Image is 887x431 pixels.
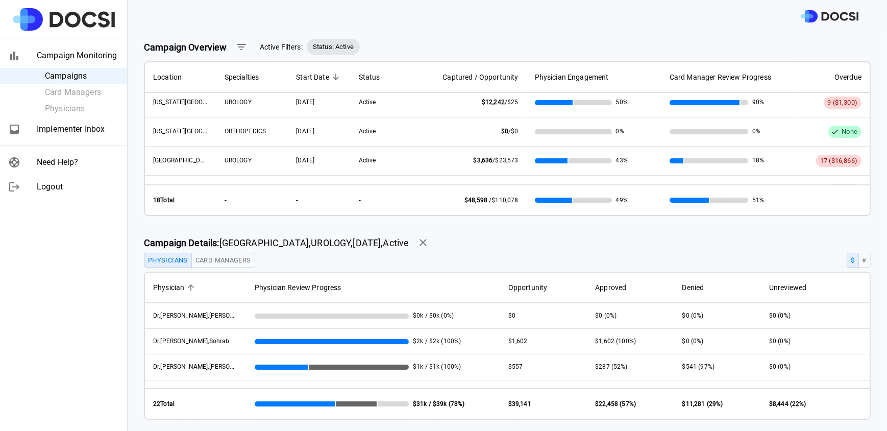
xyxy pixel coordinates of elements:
strong: $31k / $39k (78%) [413,400,465,408]
span: Physician [153,281,238,294]
span: Status: Active [307,42,360,52]
th: - [288,184,351,215]
span: $11,281 (29%) [682,400,723,408]
span: $0 [511,128,518,135]
span: Location [153,71,182,83]
span: 0% [752,127,760,136]
span: Unreviewed [769,281,861,294]
span: $48,598 [464,197,487,204]
span: Start Date [296,71,342,83]
span: ORTHOPEDICS [225,128,266,135]
span: $1,602 (100%) [595,338,636,345]
span: 17 ($16,866) [820,157,857,164]
span: $0 (0%) [769,312,791,319]
span: Physician [153,281,184,294]
span: Need Help? [37,156,119,169]
span: Implementer Inbox [37,123,119,135]
span: [GEOGRAPHIC_DATA] , UROLOGY , [DATE] , Active [144,236,409,250]
span: Physician Engagement [535,71,609,83]
strong: Campaign Details: [144,237,219,248]
span: Status [359,71,413,83]
span: UROLOGY [225,157,252,164]
span: Physician Review Progress [255,283,341,292]
span: Denied [682,281,704,294]
span: UCI Medical Center - Outpatient [153,156,248,164]
span: Physician Engagement [535,71,653,83]
span: $22,458 (57%) [595,400,636,408]
button: $ [847,253,858,268]
span: Overdue [834,71,861,83]
span: Status [359,71,380,83]
img: Site Logo [13,8,115,31]
span: $557 [508,363,523,370]
span: Unreviewed [769,281,807,294]
span: Active [359,99,376,106]
span: Active Filters: [260,42,303,53]
span: 49% [616,194,628,206]
span: 07/17/2025 [296,128,314,135]
span: Specialties [225,71,259,83]
span: $0 (0%) [769,338,791,345]
span: $23,573 [496,157,519,164]
strong: 22 Total [153,400,175,408]
span: $2k / $2k (100%) [413,337,461,346]
span: Campaign Monitoring [37,50,119,62]
span: 90% [752,98,764,107]
span: $0 [501,128,508,135]
span: Dr. Ahlering, Thomas [153,311,257,319]
span: $0k / $0k (0%) [413,312,454,320]
span: $0 [508,312,515,319]
span: Campaigns [45,70,119,82]
span: $0 (0%) [682,338,704,345]
span: $1,602 [508,338,528,345]
span: $8,444 (22%) [769,400,806,408]
span: Active [359,128,376,135]
span: $0 (0%) [595,312,617,319]
span: Card Manager Review Progress [670,71,791,83]
span: 9 ($1,300) [828,99,858,106]
span: $39,141 [508,400,531,408]
button: # [858,253,871,268]
th: - [351,184,421,215]
span: $0 (0%) [682,312,704,319]
span: Dr. Ali, Sohrab [153,338,229,345]
span: / [501,128,519,135]
span: None [837,127,861,137]
span: Captured / Opportunity [442,71,518,83]
span: $3,636 [473,157,492,164]
span: $1k / $1k (100%) [413,363,461,371]
span: 50% [616,98,628,107]
strong: 18 Total [153,197,175,204]
span: Specialties [225,71,280,83]
span: 43% [616,156,628,165]
span: $287 (52%) [595,363,628,370]
span: Overdue [807,71,861,83]
span: Approved [595,281,666,294]
span: Active [359,157,376,164]
span: / [482,99,519,106]
span: Denied [682,281,753,294]
span: $0 (0%) [769,363,791,370]
strong: Campaign Overview [144,42,227,53]
span: Opportunity [508,281,548,294]
span: 18% [752,156,764,165]
span: California Irvine Advanced Care Center [153,127,245,135]
img: DOCSI Logo [801,10,858,23]
span: 07/17/2025 [296,157,314,164]
span: Logout [37,181,119,193]
span: Approved [595,281,626,294]
span: $110,078 [491,197,518,204]
span: Captured / Opportunity [429,71,518,83]
span: / [473,157,518,164]
span: Location [153,71,208,83]
span: Card Manager Review Progress [670,71,771,83]
span: 07/17/2025 [296,99,314,106]
span: $12,242 [482,99,505,106]
span: UROLOGY [225,99,252,106]
span: 51% [752,194,764,206]
span: $541 (97%) [682,363,715,370]
span: Dr. Chang, Olivia [153,362,257,370]
span: / [464,197,519,204]
span: $25 [507,99,518,106]
span: Opportunity [508,281,579,294]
